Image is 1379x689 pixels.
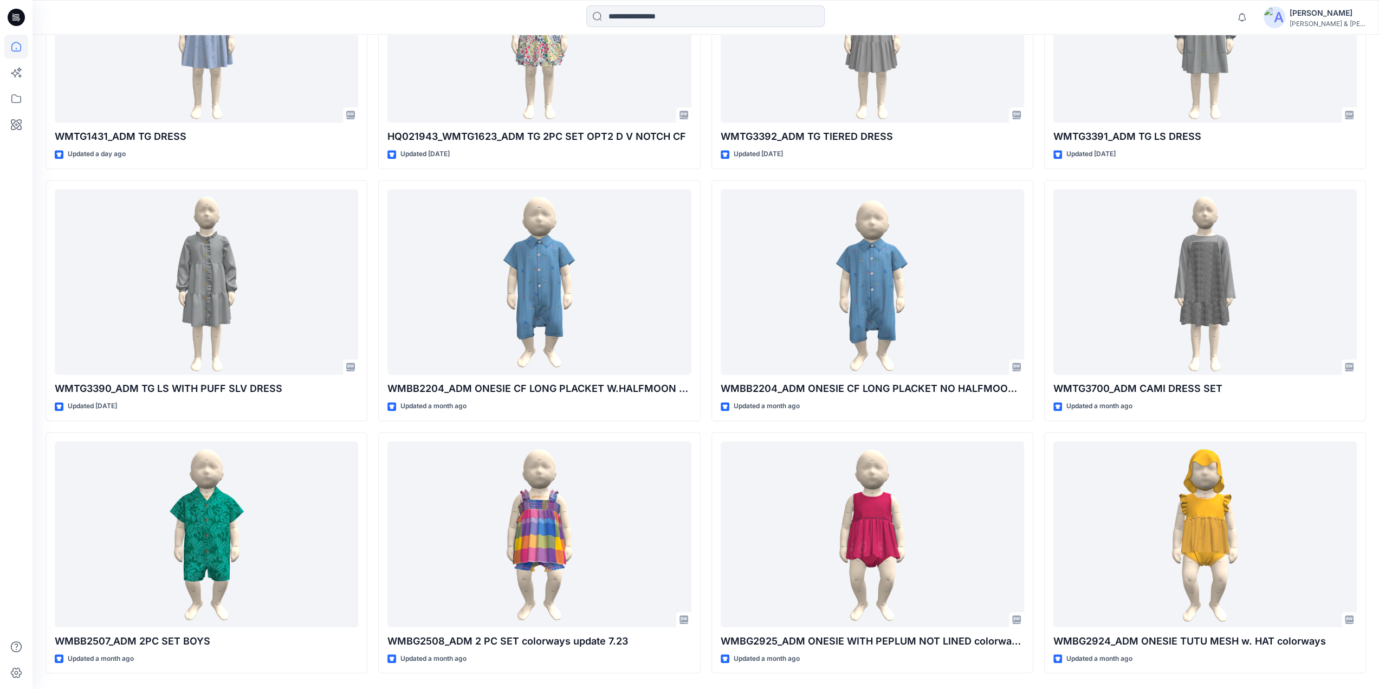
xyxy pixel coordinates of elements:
[1053,381,1357,396] p: WMTG3700_ADM CAMI DRESS SET
[55,189,358,375] a: WMTG3390_ADM TG LS WITH PUFF SLV DRESS
[734,149,783,160] p: Updated [DATE]
[1066,401,1132,412] p: Updated a month ago
[721,129,1024,144] p: WMTG3392_ADM TG TIERED DRESS
[1053,129,1357,144] p: WMTG3391_ADM TG LS DRESS
[387,441,691,627] a: WMBG2508_ADM 2 PC SET colorways update 7.23
[1290,20,1365,28] div: [PERSON_NAME] & [PERSON_NAME]
[55,381,358,396] p: WMTG3390_ADM TG LS WITH PUFF SLV DRESS
[734,401,800,412] p: Updated a month ago
[55,634,358,649] p: WMBB2507_ADM 2PC SET BOYS
[387,189,691,375] a: WMBB2204_ADM ONESIE CF LONG PLACKET W.HALFMOON colorways update 8.1
[1053,634,1357,649] p: WMBG2924_ADM ONESIE TUTU MESH w. HAT colorways
[55,441,358,627] a: WMBB2507_ADM 2PC SET BOYS
[1290,7,1365,20] div: [PERSON_NAME]
[734,653,800,665] p: Updated a month ago
[55,129,358,144] p: WMTG1431_ADM TG DRESS
[400,401,467,412] p: Updated a month ago
[721,189,1024,375] a: WMBB2204_ADM ONESIE CF LONG PLACKET NO HALFMOON colorways update 7.28
[1053,189,1357,375] a: WMTG3700_ADM CAMI DRESS SET
[68,653,134,665] p: Updated a month ago
[721,441,1024,627] a: WMBG2925_ADM ONESIE WITH PEPLUM NOT LINED colorways 7.22
[400,653,467,665] p: Updated a month ago
[721,381,1024,396] p: WMBB2204_ADM ONESIE CF LONG PLACKET NO HALFMOON colorways update 7.28
[1053,441,1357,627] a: WMBG2924_ADM ONESIE TUTU MESH w. HAT colorways
[387,634,691,649] p: WMBG2508_ADM 2 PC SET colorways update 7.23
[68,149,126,160] p: Updated a day ago
[1066,653,1132,665] p: Updated a month ago
[400,149,450,160] p: Updated [DATE]
[1066,149,1116,160] p: Updated [DATE]
[68,401,117,412] p: Updated [DATE]
[387,381,691,396] p: WMBB2204_ADM ONESIE CF LONG PLACKET W.HALFMOON colorways update 8.1
[721,634,1024,649] p: WMBG2925_ADM ONESIE WITH PEPLUM NOT LINED colorways 7.22
[387,129,691,144] p: HQ021943_WMTG1623_ADM TG 2PC SET OPT2 D V NOTCH CF
[1264,7,1285,28] img: avatar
